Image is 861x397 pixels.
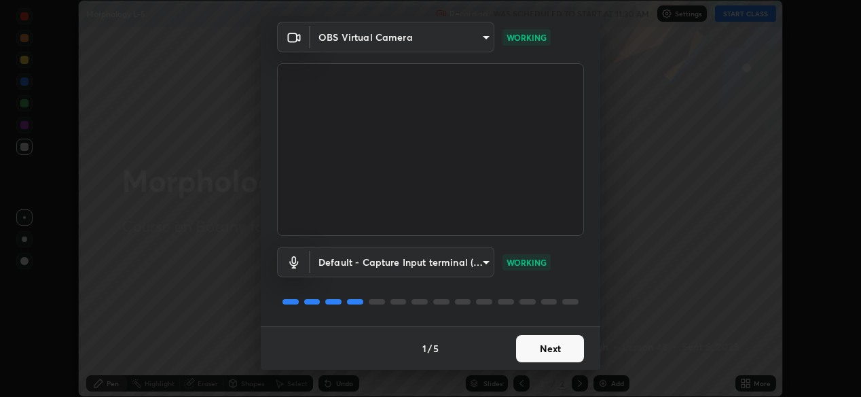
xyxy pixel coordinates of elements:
h4: 1 [422,341,426,356]
button: Next [516,335,584,362]
div: OBS Virtual Camera [310,247,494,277]
h4: 5 [433,341,439,356]
h4: / [428,341,432,356]
div: OBS Virtual Camera [310,22,494,52]
p: WORKING [507,31,547,44]
p: WORKING [507,256,547,269]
